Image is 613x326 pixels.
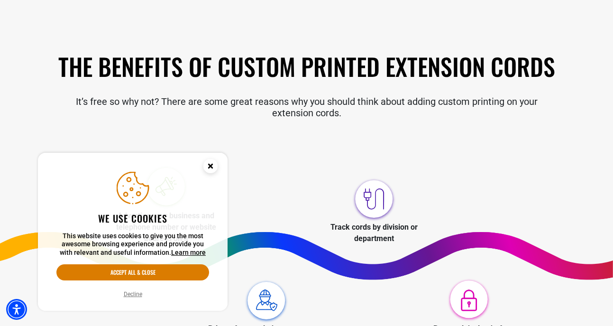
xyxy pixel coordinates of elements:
[56,264,209,280] button: Accept all & close
[56,212,209,224] h2: We use cookies
[44,51,570,82] h2: The Benefits of Custom Printed Extension Cords
[171,249,206,256] a: This website uses cookies to give you the most awesome browsing experience and provide you with r...
[121,289,145,299] button: Decline
[38,153,228,311] aside: Cookie Consent
[446,278,491,323] img: Prevent
[56,232,209,257] p: This website uses cookies to give you the most awesome browsing experience and provide you with r...
[193,153,228,182] button: Close this option
[6,299,27,320] div: Accessibility Menu
[351,177,396,222] img: Track
[315,222,433,244] p: Track cords by division or department
[244,278,289,323] img: Print
[44,96,570,119] p: It’s free so why not? There are some great reasons why you should think about adding custom print...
